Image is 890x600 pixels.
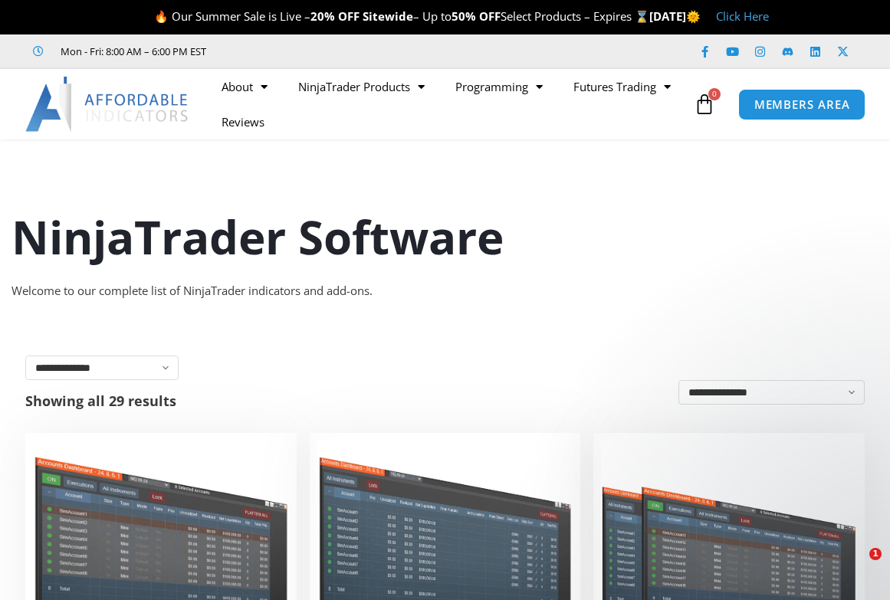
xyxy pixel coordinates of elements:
img: LogoAI | Affordable Indicators – NinjaTrader [25,77,190,132]
a: 0 [671,82,738,126]
span: 0 [708,88,721,100]
iframe: Customer reviews powered by Trustpilot [228,44,458,59]
span: 1 [869,548,882,560]
a: Reviews [206,104,280,139]
strong: 20% OFF [310,8,360,24]
p: Showing all 29 results [25,394,176,408]
span: Mon - Fri: 8:00 AM – 6:00 PM EST [57,42,206,61]
strong: Sitewide [363,8,413,24]
span: 🔥 Our Summer Sale is Live – – Up to Select Products – Expires ⌛ [154,8,649,24]
a: MEMBERS AREA [738,89,866,120]
a: NinjaTrader Products [283,69,440,104]
select: Shop order [678,380,865,405]
span: MEMBERS AREA [754,99,850,110]
span: 🌞 [686,8,701,24]
a: Programming [440,69,558,104]
h1: NinjaTrader Software [11,205,879,269]
strong: [DATE] [649,8,701,24]
a: Futures Trading [558,69,686,104]
strong: 50% OFF [452,8,501,24]
a: Click Here [716,8,769,24]
iframe: Intercom live chat [838,548,875,585]
nav: Menu [206,69,691,139]
div: Welcome to our complete list of NinjaTrader indicators and add-ons. [11,280,879,302]
a: About [206,69,283,104]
